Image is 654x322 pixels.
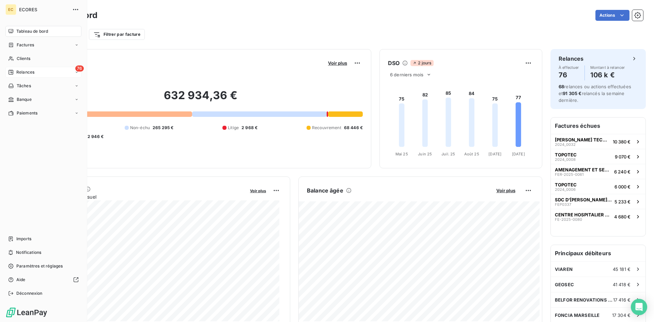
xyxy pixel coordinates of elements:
h4: 106 k € [590,70,625,80]
span: 2024_0032 [555,142,576,147]
span: 9 070 € [615,154,630,159]
span: TOPOTEC [555,182,577,187]
h4: 76 [559,70,579,80]
span: relances ou actions effectuées et relancés la semaine dernière. [559,84,631,103]
span: 2024_0006 [555,187,576,191]
tspan: Mai 25 [395,152,408,156]
span: Recouvrement [312,125,341,131]
tspan: Août 25 [464,152,479,156]
span: 6 derniers mois [390,72,423,77]
span: Non-échu [130,125,150,131]
span: Banque [17,96,32,103]
tspan: [DATE] [512,152,525,156]
span: 4 680 € [614,214,630,219]
h6: Balance âgée [307,186,343,195]
span: Tâches [17,83,31,89]
span: 76 [75,65,84,72]
span: À effectuer [559,65,579,70]
button: TOPOTEC2024_00089 070 € [551,149,645,164]
span: 10 380 € [613,139,630,144]
span: Voir plus [496,188,515,193]
button: SDC D'[PERSON_NAME] C°/ CABINET THINOTFEP03375 233 € [551,194,645,209]
tspan: [DATE] [488,152,501,156]
span: 41 418 € [613,282,630,287]
button: Voir plus [494,187,517,194]
span: 5 233 € [614,199,630,204]
span: 91 305 € [563,91,581,96]
span: TOPOTEC [555,152,577,157]
span: ECORES [19,7,68,12]
span: 265 295 € [153,125,173,131]
span: Tableau de bord [16,28,48,34]
span: [PERSON_NAME] TECHNOLOGY [555,137,610,142]
button: AMENAGEMENT ET SERVICESFER-2025-00616 240 € [551,164,645,179]
h6: Factures échues [551,118,645,134]
span: Voir plus [250,188,266,193]
span: Déconnexion [16,290,43,296]
span: Paramètres et réglages [16,263,63,269]
h6: Relances [559,55,583,63]
span: 6 240 € [614,169,630,174]
h2: 632 934,36 € [38,89,363,109]
span: 68 [559,84,564,89]
span: VIAREN [555,266,573,272]
span: Aide [16,277,26,283]
button: Voir plus [326,60,349,66]
span: BELFOR RENOVATIONS SOLUTIONS BRS [555,297,613,303]
span: FER-2025-0061 [555,172,583,177]
span: 68 446 € [344,125,363,131]
span: FE-2025-0080 [555,217,582,221]
tspan: Juil. 25 [441,152,455,156]
span: 2 968 € [242,125,258,131]
tspan: Juin 25 [418,152,432,156]
a: Aide [5,274,81,285]
img: Logo LeanPay [5,307,48,318]
span: SDC D'[PERSON_NAME] C°/ CABINET THINOT [555,197,612,202]
span: GEOSEC [555,282,574,287]
span: -2 946 € [85,134,104,140]
span: Notifications [16,249,41,256]
h6: DSO [388,59,400,67]
span: FEP0337 [555,202,571,206]
button: CENTRE HOSPITALIER D'ARLESFE-2025-00804 680 € [551,209,645,224]
button: Filtrer par facture [89,29,145,40]
span: Paiements [17,110,37,116]
span: Montant à relancer [590,65,625,70]
button: TOPOTEC2024_00066 000 € [551,179,645,194]
span: 17 304 € [612,312,630,318]
span: 6 000 € [614,184,630,189]
span: Relances [16,69,34,75]
span: Imports [16,236,31,242]
span: Factures [17,42,34,48]
span: 2 jours [410,60,433,66]
div: EC [5,4,16,15]
div: Open Intercom Messenger [631,299,647,315]
span: FONCIA MARSEILLE [555,312,599,318]
span: Clients [17,56,30,62]
span: 17 416 € [613,297,630,303]
button: [PERSON_NAME] TECHNOLOGY2024_003210 380 € [551,134,645,149]
span: Voir plus [328,60,347,66]
span: Chiffre d'affaires mensuel [38,193,245,200]
span: 45 181 € [613,266,630,272]
button: Actions [595,10,629,21]
h6: Principaux débiteurs [551,245,645,261]
button: Voir plus [248,187,268,194]
span: 2024_0008 [555,157,576,162]
span: CENTRE HOSPITALIER D'ARLES [555,212,611,217]
span: AMENAGEMENT ET SERVICES [555,167,611,172]
span: Litige [228,125,239,131]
